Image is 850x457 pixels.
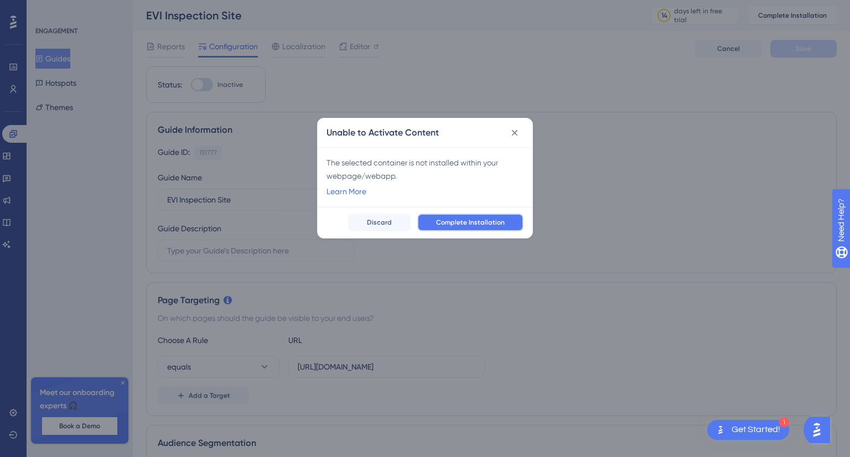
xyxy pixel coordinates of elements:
[436,218,505,227] span: Complete Installation
[732,424,780,436] div: Get Started!
[779,417,789,427] div: 1
[804,413,837,446] iframe: UserGuiding AI Assistant Launcher
[714,423,727,437] img: launcher-image-alternative-text
[326,156,524,183] div: The selected container is not installed within your webpage/webapp.
[326,126,439,139] h2: Unable to Activate Content
[707,420,789,440] div: Open Get Started! checklist, remaining modules: 1
[367,218,392,227] span: Discard
[326,185,366,198] a: Learn More
[26,3,69,16] span: Need Help?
